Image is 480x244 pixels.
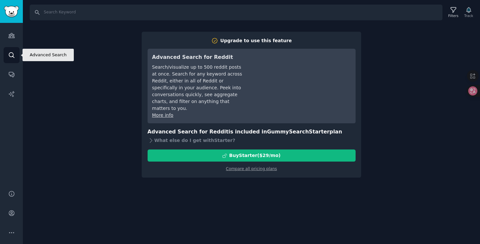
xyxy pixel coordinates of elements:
[220,37,292,44] div: Upgrade to use this feature
[229,152,280,159] div: Buy Starter ($ 29 /mo )
[253,53,351,102] iframe: YouTube video player
[448,13,458,18] div: Filters
[152,53,244,61] h3: Advanced Search for Reddit
[152,64,244,112] div: Search/visualize up to 500 reddit posts at once. Search for any keyword across Reddit, either in ...
[226,166,277,171] a: Compare all pricing plans
[148,149,356,162] button: BuyStarter($29/mo)
[30,5,442,20] input: Search Keyword
[148,136,356,145] div: What else do I get with Starter ?
[267,129,329,135] span: GummySearch Starter
[152,113,173,118] a: More info
[148,128,356,136] h3: Advanced Search for Reddit is included in plan
[4,6,19,17] img: GummySearch logo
